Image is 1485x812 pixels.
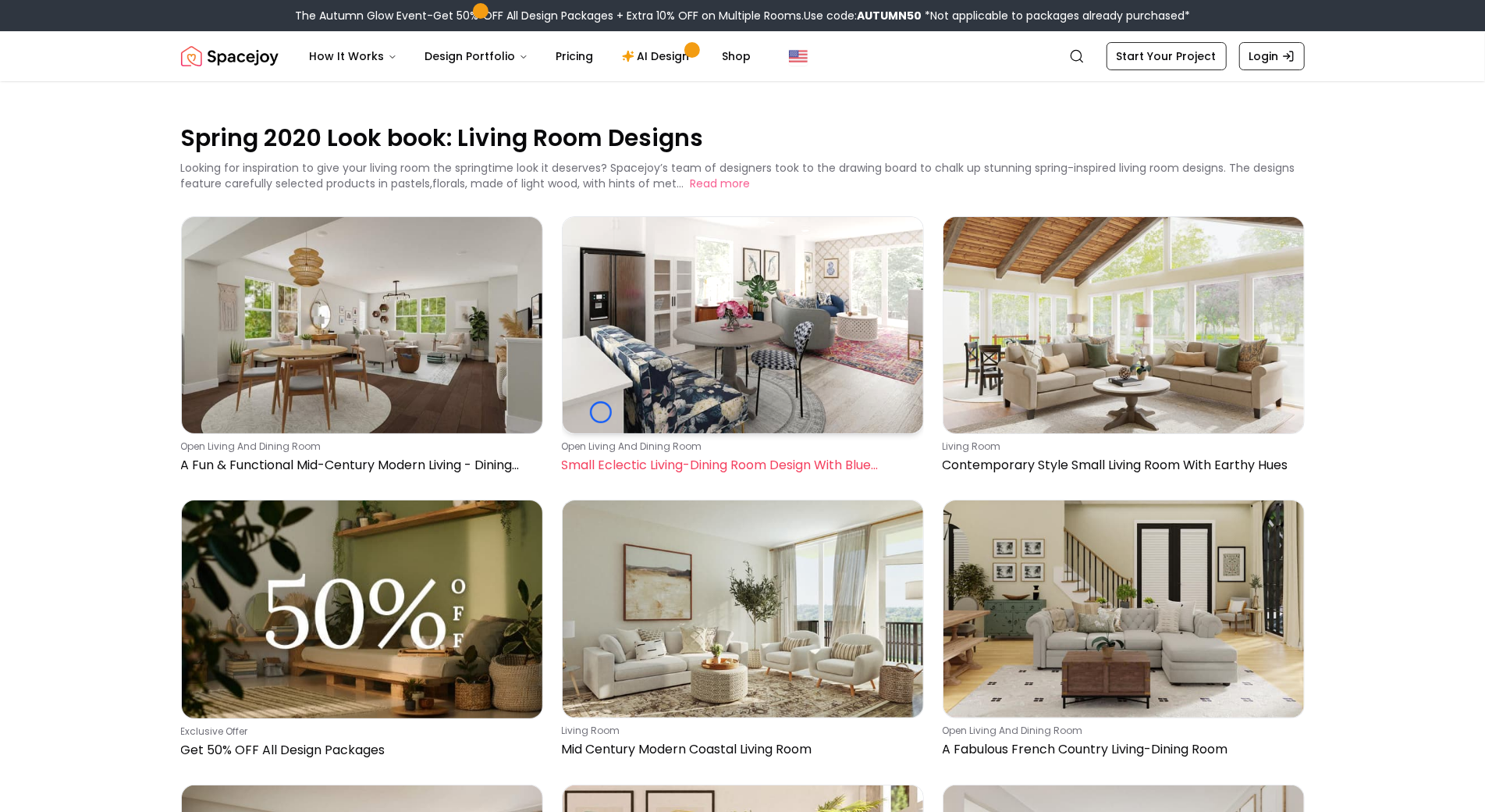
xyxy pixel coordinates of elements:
p: Exclusive Offer [181,725,537,738]
a: Spacejoy [181,41,279,72]
p: living room [562,725,918,737]
b: AUTUMN50 [857,8,922,23]
img: A Fabulous French Country Living-Dining Room [943,500,1304,717]
img: Small Eclectic Living-Dining Room Design With Blue Accent Chairs [563,217,923,433]
a: Login [1239,42,1305,70]
p: Contemporary Style Small Living Room With Earthy Hues [943,456,1298,475]
a: AI Design [609,41,707,72]
p: open living and dining room [181,440,537,453]
p: open living and dining room [943,725,1298,737]
img: Contemporary Style Small Living Room With Earthy Hues [943,217,1304,433]
nav: Main [297,41,764,72]
p: Small Eclectic Living-Dining Room Design With Blue Accent Chairs [562,456,918,475]
a: Shop [710,41,764,72]
p: A Fun & Functional Mid-Century Modern Living - Dining Room [181,456,537,475]
button: Design Portfolio [413,41,541,72]
p: A Fabulous French Country Living-Dining Room [943,740,1298,759]
a: A Fun & Functional Mid-Century Modern Living - Dining Roomopen living and dining roomA Fun & Func... [181,216,543,481]
p: Mid Century Modern Coastal Living Room [562,740,918,759]
a: Start Your Project [1107,42,1227,70]
button: Read more [691,176,751,191]
img: Spacejoy Logo [181,41,279,72]
img: Mid Century Modern Coastal Living Room [563,500,923,717]
a: Small Eclectic Living-Dining Room Design With Blue Accent Chairsopen living and dining roomSmall ... [562,216,924,481]
img: A Fun & Functional Mid-Century Modern Living - Dining Room [182,217,542,433]
img: Get 50% OFF All Design Packages [182,500,542,718]
a: A Fabulous French Country Living-Dining Roomopen living and dining roomA Fabulous French Country ... [943,500,1305,765]
nav: Global [181,31,1305,81]
div: The Autumn Glow Event-Get 50% OFF All Design Packages + Extra 10% OFF on Multiple Rooms. [295,8,1190,23]
a: Pricing [544,41,606,72]
p: Spring 2020 Look book: Living Room Designs [181,122,1305,154]
img: United States [789,47,808,66]
p: Looking for inspiration to give your living room the springtime look it deserves? Spacejoy’s team... [181,160,1295,191]
span: *Not applicable to packages already purchased* [922,8,1190,23]
a: Contemporary Style Small Living Room With Earthy Huesliving roomContemporary Style Small Living R... [943,216,1305,481]
a: Mid Century Modern Coastal Living Roomliving roomMid Century Modern Coastal Living Room [562,500,924,765]
p: living room [943,440,1298,453]
p: Get 50% OFF All Design Packages [181,741,537,760]
button: How It Works [297,41,410,72]
span: Use code: [804,8,922,23]
p: open living and dining room [562,440,918,453]
a: Get 50% OFF All Design PackagesExclusive OfferGet 50% OFF All Design Packages [181,500,543,765]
